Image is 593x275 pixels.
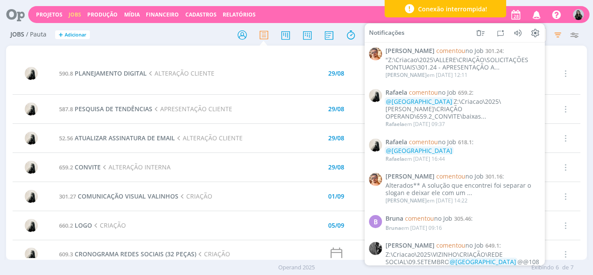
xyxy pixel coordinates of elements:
span: comentou [409,137,438,146]
img: R [25,219,38,232]
div: Z:\Criacao\2025\[PERSON_NAME]\CRIAÇÃO OPERAND\659.2_CONVITE\baixas... [385,98,540,120]
span: Adicionar [65,32,86,38]
img: R [25,190,38,203]
span: ALTERAÇÃO CLIENTE [147,69,214,77]
a: Financeiro [146,11,179,18]
img: R [25,248,38,261]
span: PESQUISA DE TENDÊNCIAS [75,105,152,113]
div: 29/08 [328,70,344,76]
img: V [369,173,382,186]
button: Financeiro [143,11,181,18]
span: ALTERAÇÃO CLIENTE [175,134,243,142]
span: Rafaela [385,120,404,128]
span: ALTERAÇÃO INTERNA [101,163,171,171]
span: @[GEOGRAPHIC_DATA] [386,97,452,106]
span: CRONOGRAMA REDES SOCIAIS (32 PEÇAS) [75,250,196,258]
div: em [DATE] 09:16 [385,225,442,231]
div: "Z:\Criacao\2025\ALLERE\CRIAÇÃO\SOLICITAÇÕES PONTUAIS\301.24 - APRESENTAÇÃO A... [385,56,540,71]
img: V [369,47,382,60]
img: R [25,103,38,116]
div: em [DATE] 12:11 [385,72,468,78]
span: APRESENTAÇÃO CLIENTE [152,105,232,113]
span: Rafaela [385,138,407,146]
span: no Job [409,137,456,146]
span: : [385,215,540,222]
span: 52.56 [59,134,73,142]
a: 590.8PLANEJAMENTO DIGITAL [59,69,147,77]
a: 301.27COMUNICAÇÃO VISUAL VALINHOS [59,192,178,200]
span: no Job [436,172,484,180]
span: 587.8 [59,105,73,113]
span: 649.1 [485,242,499,249]
span: [PERSON_NAME] [385,197,427,204]
span: 301.27 [59,192,76,200]
a: Relatórios [223,11,256,18]
span: Notificações [369,29,405,36]
span: Cadastros [185,11,217,18]
a: Mídia [124,11,140,18]
img: R [369,138,382,151]
button: Mídia [122,11,142,18]
div: 29/08 [328,164,344,170]
span: comentou [436,172,465,180]
div: 01/09 [328,193,344,199]
span: : [385,138,540,146]
span: CRIAÇÃO [178,192,212,200]
span: COMUNICAÇÃO VISUAL VALINHOS [78,192,178,200]
button: Cadastros [183,11,219,18]
div: B [369,215,382,228]
span: no Job [436,241,484,249]
button: V [573,7,584,22]
span: 618.1 [458,138,472,146]
span: CRIAÇÃO [196,250,230,258]
a: 659.2CONVITE [59,163,101,171]
span: Bruna [385,224,401,232]
button: Relatórios [220,11,258,18]
span: [PERSON_NAME] [385,242,435,249]
span: comentou [436,46,465,55]
span: 305.46 [454,214,471,222]
img: V [573,9,584,20]
span: [PERSON_NAME] [385,173,435,180]
span: : [385,89,540,96]
span: ATUALIZAR ASSINATURA DE EMAIL [75,134,175,142]
span: no Job [409,88,456,96]
span: : [385,242,540,249]
span: CRIAÇÃO [92,221,126,229]
div: 29/08 [328,135,344,141]
span: 590.8 [59,70,73,77]
span: 7 [570,263,573,272]
div: 05/09 [328,222,344,229]
img: P [369,242,382,255]
div: Z:\Criacao\2025\VIZINHO\CRIAÇÃO\REDE SOCIAL\09.SETEMBRO @@1087651... [385,251,540,273]
a: 52.56ATUALIZAR ASSINATURA DE EMAIL [59,134,175,142]
span: @[GEOGRAPHIC_DATA] [386,146,452,155]
span: Jobs [10,31,24,38]
span: 660.2 [59,222,73,229]
div: em [DATE] 09:37 [385,121,445,127]
button: Jobs [66,11,84,18]
span: Conexão interrompida! [418,4,487,13]
span: comentou [405,214,434,222]
button: Produção [85,11,120,18]
span: no Job [436,46,484,55]
img: R [25,161,38,174]
div: Alterados** A solução que encontrei foi separar o slogan e deixar ele com um ... [385,182,540,197]
span: Exibindo [531,263,554,272]
span: 6 [556,263,559,272]
span: 659.2 [59,163,73,171]
span: no Job [405,214,452,222]
span: / Pauta [26,31,46,38]
span: 659.2 [458,89,472,96]
span: : [385,173,540,180]
span: LOGO [75,221,92,229]
img: R [25,132,38,145]
span: PLANEJAMENTO DIGITAL [75,69,147,77]
div: em [DATE] 16:44 [385,156,445,162]
a: 587.8PESQUISA DE TENDÊNCIAS [59,105,152,113]
span: [PERSON_NAME] [385,71,427,79]
span: : [385,47,540,55]
img: R [369,89,382,102]
span: 609.3 [59,250,73,258]
button: +Adicionar [55,30,90,40]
